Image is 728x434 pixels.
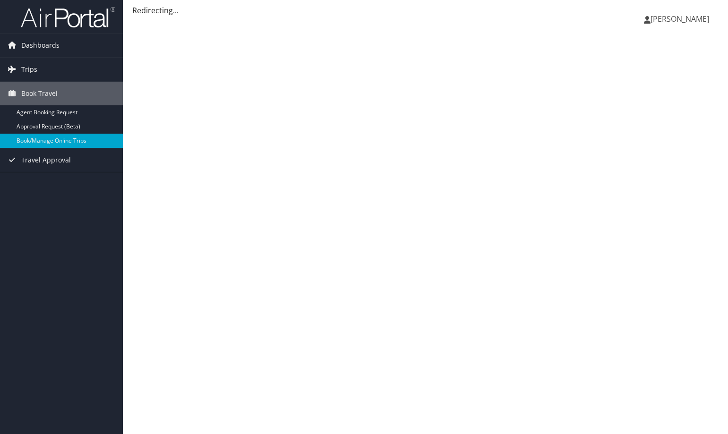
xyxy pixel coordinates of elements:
[21,6,115,28] img: airportal-logo.png
[132,5,719,16] div: Redirecting...
[21,148,71,172] span: Travel Approval
[21,82,58,105] span: Book Travel
[651,14,709,24] span: [PERSON_NAME]
[21,58,37,81] span: Trips
[644,5,719,33] a: [PERSON_NAME]
[21,34,60,57] span: Dashboards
